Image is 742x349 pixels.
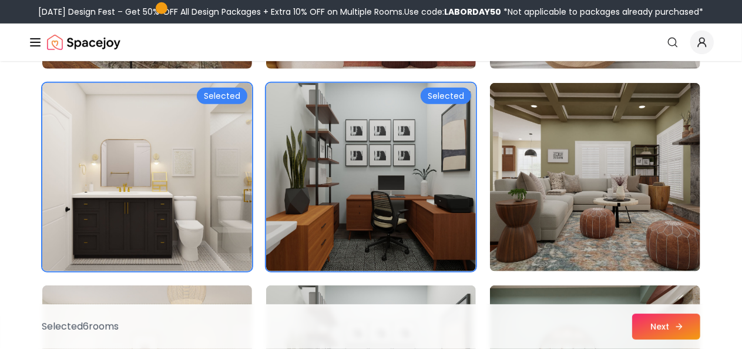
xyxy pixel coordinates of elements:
[421,88,471,104] div: Selected
[197,88,247,104] div: Selected
[502,6,704,18] span: *Not applicable to packages already purchased*
[39,6,704,18] div: [DATE] Design Fest – Get 50% OFF All Design Packages + Extra 10% OFF on Multiple Rooms.
[266,83,476,271] img: Room room-38
[632,314,700,340] button: Next
[42,83,252,271] img: Room room-37
[490,83,700,271] img: Room room-39
[47,31,120,54] a: Spacejoy
[42,320,119,334] p: Selected 6 room s
[405,6,502,18] span: Use code:
[47,31,120,54] img: Spacejoy Logo
[28,24,714,61] nav: Global
[445,6,502,18] b: LABORDAY50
